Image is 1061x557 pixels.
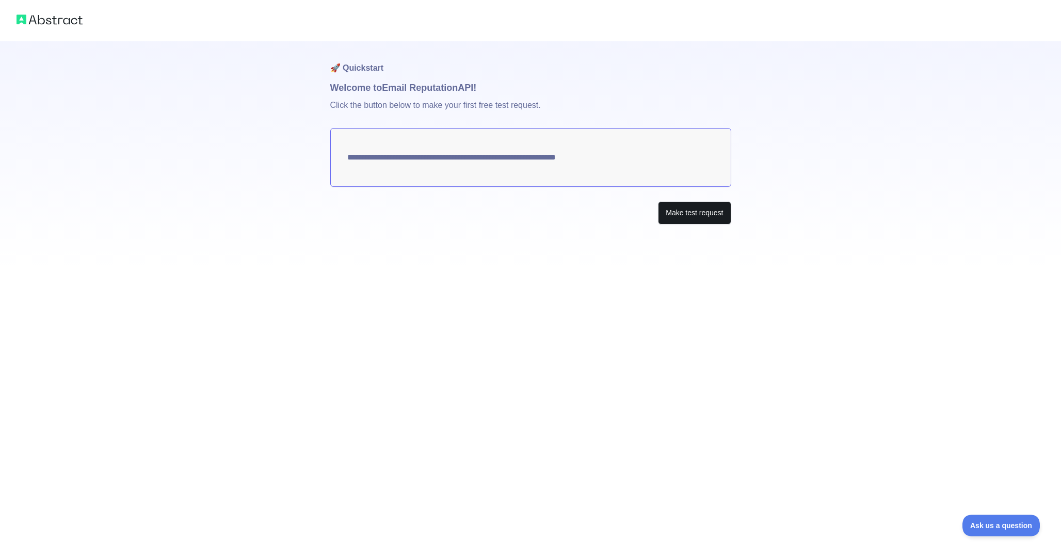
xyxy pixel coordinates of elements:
iframe: Toggle Customer Support [962,515,1040,536]
button: Make test request [658,201,731,225]
p: Click the button below to make your first free test request. [330,95,731,128]
img: Abstract logo [17,12,83,27]
h1: 🚀 Quickstart [330,41,731,81]
h1: Welcome to Email Reputation API! [330,81,731,95]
